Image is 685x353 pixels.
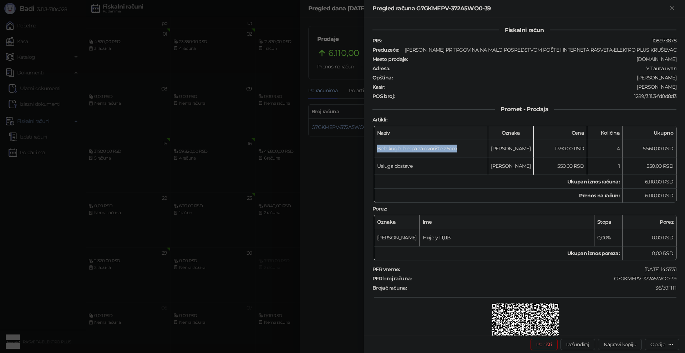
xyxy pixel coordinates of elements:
[623,157,676,175] td: 550,00 RSD
[594,229,623,246] td: 0,00%
[386,84,677,90] div: [PERSON_NAME]
[495,106,554,113] span: Promet - Prodaja
[412,275,677,282] div: G7GKMEPV-372A5WO0-39
[488,140,534,157] td: [PERSON_NAME]
[395,93,677,99] div: 1289/3.11.3-fd0d8d3
[567,178,620,185] strong: Ukupan iznos računa :
[372,266,400,272] strong: PFR vreme :
[488,126,534,140] th: Oznaka
[372,116,387,123] strong: Artikli :
[623,175,676,189] td: 6.110,00 RSD
[623,126,676,140] th: Ukupno
[374,140,488,157] td: Bela kugla lampa za dvorište 25cm
[372,84,385,90] strong: Kasir :
[374,215,420,229] th: Oznaka
[623,140,676,157] td: 5.560,00 RSD
[374,229,420,246] td: [PERSON_NAME]
[391,65,677,72] div: У Танта нулл
[372,47,399,53] strong: Preduzeće :
[374,157,488,175] td: Usluga dostave
[623,189,676,203] td: 6.110,00 RSD
[499,27,549,33] span: Fiskalni račun
[534,157,587,175] td: 550,00 RSD
[598,339,642,350] button: Napravi kopiju
[393,74,677,81] div: [PERSON_NAME]
[372,285,407,291] strong: Brojač računa :
[623,246,676,260] td: 0,00 RSD
[372,56,408,62] strong: Mesto prodaje :
[409,56,677,62] div: [DOMAIN_NAME]
[604,341,636,348] span: Napravi kopiju
[372,65,390,72] strong: Adresa :
[407,285,677,291] div: 36/39ПП
[401,266,677,272] div: [DATE] 14:57:31
[372,37,381,44] strong: PIB :
[645,339,679,350] button: Opcije
[488,157,534,175] td: [PERSON_NAME]
[650,341,665,348] div: Opcije
[623,229,676,246] td: 0,00 RSD
[372,206,387,212] strong: Porez :
[372,93,394,99] strong: POS broj :
[400,47,677,53] div: [PERSON_NAME] PR TRGOVINA NA MALO POSREDSTVOM POŠTE I INTERNETA RASVETA-ELEKTRO PLUS KRUŠEVAC
[587,126,623,140] th: Količina
[420,215,594,229] th: Ime
[567,250,620,256] strong: Ukupan iznos poreza:
[560,339,595,350] button: Refundiraj
[579,192,620,199] strong: Prenos na račun :
[372,275,412,282] strong: PFR broj računa :
[587,157,623,175] td: 1
[420,229,594,246] td: Није у ПДВ
[668,4,676,13] button: Zatvori
[594,215,623,229] th: Stopa
[623,215,676,229] th: Porez
[534,126,587,140] th: Cena
[382,37,677,44] div: 108973878
[531,339,558,350] button: Poništi
[372,74,392,81] strong: Opština :
[372,4,668,13] div: Pregled računa G7GKMEPV-372A5WO0-39
[374,126,488,140] th: Naziv
[534,140,587,157] td: 1.390,00 RSD
[587,140,623,157] td: 4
